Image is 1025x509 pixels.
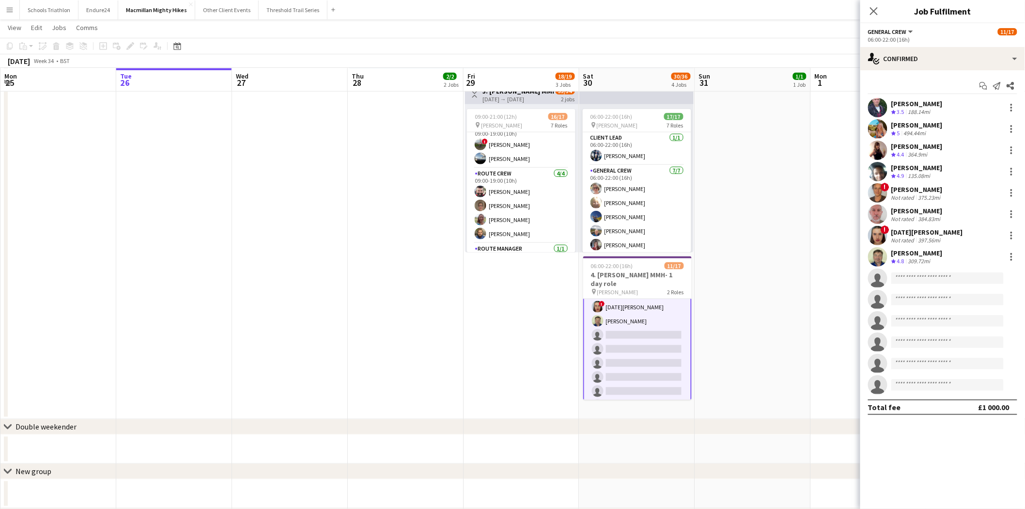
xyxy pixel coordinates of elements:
[667,122,683,129] span: 7 Roles
[467,243,575,276] app-card-role: Route Manager1/109:00-19:00 (10h)
[3,77,17,88] span: 25
[672,81,690,88] div: 4 Jobs
[551,122,568,129] span: 7 Roles
[583,132,691,165] app-card-role: Client Lead1/106:00-22:00 (16h)[PERSON_NAME]
[891,228,963,237] div: [DATE][PERSON_NAME]
[72,21,102,34] a: Comms
[259,0,327,19] button: Threshold Trail Series
[881,225,889,234] span: !
[16,422,77,432] div: Double weekender
[20,0,78,19] button: Schools Triathlon
[590,113,633,120] span: 06:00-22:00 (16h)
[916,237,943,244] div: 397.56mi
[195,0,259,19] button: Other Client Events
[583,165,691,283] app-card-role: General Crew7/706:00-22:00 (16h)[PERSON_NAME][PERSON_NAME][PERSON_NAME][PERSON_NAME][PERSON_NAME]
[868,402,901,412] div: Total fee
[583,270,692,288] h3: 4. [PERSON_NAME] MMH- 1 day role
[444,81,459,88] div: 2 Jobs
[16,467,51,477] div: New group
[481,122,522,129] span: [PERSON_NAME]
[482,95,555,103] div: [DATE] → [DATE]
[906,151,930,159] div: 364.9mi
[906,108,932,116] div: 188.14mi
[868,28,915,35] button: General Crew
[813,77,827,88] span: 1
[597,122,638,129] span: [PERSON_NAME]
[891,194,916,201] div: Not rated
[4,21,25,34] a: View
[665,262,684,270] span: 11/17
[891,142,943,151] div: [PERSON_NAME]
[119,77,132,88] span: 26
[998,28,1017,35] span: 11/17
[4,72,17,80] span: Mon
[868,28,907,35] span: General Crew
[860,47,1025,70] div: Confirmed
[556,73,575,80] span: 18/19
[671,73,691,80] span: 30/36
[891,99,943,108] div: [PERSON_NAME]
[793,73,807,80] span: 1/1
[891,207,943,215] div: [PERSON_NAME]
[897,257,904,265] span: 4.8
[482,139,488,144] span: !
[860,5,1025,17] h3: Job Fulfilment
[234,77,248,88] span: 27
[868,36,1017,43] div: 06:00-22:00 (16h)
[118,0,195,19] button: Macmillan Mighty Hikes
[467,121,575,168] app-card-role: Pit Stop Manager2/209:00-19:00 (10h)![PERSON_NAME][PERSON_NAME]
[793,81,806,88] div: 1 Job
[891,121,943,129] div: [PERSON_NAME]
[583,109,691,253] app-job-card: 06:00-22:00 (16h)17/17 [PERSON_NAME]7 RolesClient Lead1/106:00-22:00 (16h)[PERSON_NAME]General Cr...
[664,113,683,120] span: 17/17
[27,21,46,34] a: Edit
[467,109,575,253] app-job-card: 09:00-21:00 (12h)16/17 [PERSON_NAME]7 Roles[PERSON_NAME]Pit Stop Manager2/209:00-19:00 (10h)![PER...
[583,198,692,416] app-card-role: [PERSON_NAME]![PERSON_NAME][PERSON_NAME]![DATE][PERSON_NAME][PERSON_NAME]
[466,77,475,88] span: 29
[352,72,364,80] span: Thu
[582,77,594,88] span: 30
[891,249,943,257] div: [PERSON_NAME]
[591,262,633,270] span: 06:00-22:00 (16h)
[467,72,475,80] span: Fri
[897,108,904,115] span: 3.5
[32,57,56,64] span: Week 34
[236,72,248,80] span: Wed
[599,301,605,307] span: !
[916,194,943,201] div: 375.23mi
[897,129,900,137] span: 5
[891,215,916,223] div: Not rated
[350,77,364,88] span: 28
[597,288,638,296] span: [PERSON_NAME]
[8,56,30,66] div: [DATE]
[897,151,904,158] span: 4.4
[897,172,904,179] span: 4.9
[443,73,457,80] span: 2/2
[556,81,575,88] div: 3 Jobs
[815,72,827,80] span: Mon
[76,23,98,32] span: Comms
[467,168,575,243] app-card-role: Route Crew4/409:00-19:00 (10h)[PERSON_NAME][PERSON_NAME][PERSON_NAME][PERSON_NAME]
[475,113,517,120] span: 09:00-21:00 (12h)
[891,237,916,244] div: Not rated
[78,0,118,19] button: Endure24
[891,185,943,194] div: [PERSON_NAME]
[561,95,575,103] div: 2 jobs
[978,402,1009,412] div: £1 000.00
[906,257,932,266] div: 309.72mi
[699,72,711,80] span: Sun
[31,23,42,32] span: Edit
[583,72,594,80] span: Sat
[668,288,684,296] span: 2 Roles
[120,72,132,80] span: Tue
[52,23,66,32] span: Jobs
[8,23,21,32] span: View
[698,77,711,88] span: 31
[916,215,943,223] div: 384.83mi
[881,183,889,191] span: !
[891,163,943,172] div: [PERSON_NAME]
[583,256,692,400] app-job-card: 06:00-22:00 (16h)11/174. [PERSON_NAME] MMH- 1 day role [PERSON_NAME]2 Roles[PERSON_NAME]![PERSON_...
